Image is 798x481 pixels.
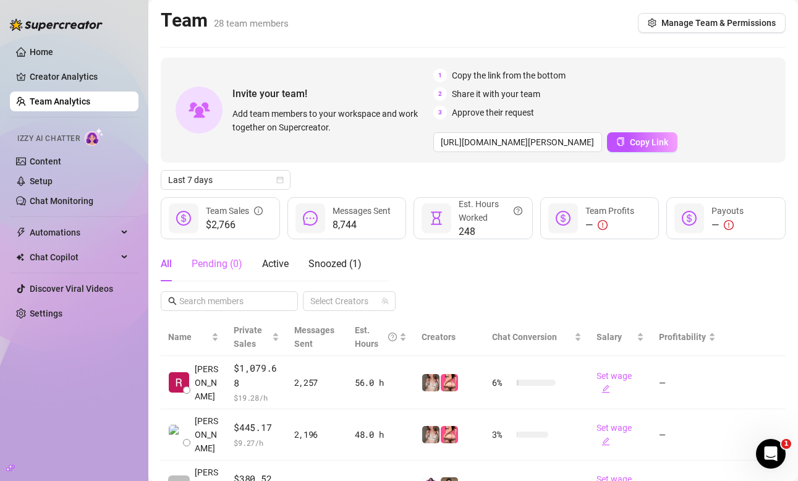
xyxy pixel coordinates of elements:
[30,284,113,294] a: Discover Viral Videos
[30,176,53,186] a: Setup
[308,258,362,270] span: Snoozed ( 1 )
[30,96,90,106] a: Team Analytics
[355,376,407,389] div: 56.0 h
[161,318,226,356] th: Name
[724,220,734,230] span: exclamation-circle
[192,257,242,271] div: Pending ( 0 )
[355,428,407,441] div: 48.0 h
[452,69,566,82] span: Copy the link from the bottom
[585,206,634,216] span: Team Profits
[294,376,340,389] div: 2,257
[294,428,340,441] div: 2,196
[459,197,522,224] div: Est. Hours Worked
[388,323,397,351] span: question-circle
[234,436,279,449] span: $ 9.27 /h
[232,107,428,134] span: Add team members to your workspace and work together on Supercreator.
[492,376,512,389] span: 6 %
[168,330,209,344] span: Name
[30,47,53,57] a: Home
[206,204,263,218] div: Team Sales
[234,325,262,349] span: Private Sales
[682,211,697,226] span: dollar-circle
[659,332,706,342] span: Profitability
[10,19,103,31] img: logo-BBDzfeDw.svg
[433,69,447,82] span: 1
[514,197,522,224] span: question-circle
[16,228,26,237] span: thunderbolt
[30,247,117,267] span: Chat Copilot
[85,128,104,146] img: AI Chatter
[303,211,318,226] span: message
[711,218,744,232] div: —
[195,414,219,455] span: [PERSON_NAME]
[648,19,656,27] span: setting
[422,374,439,391] img: JORDAN
[206,218,263,232] span: $2,766
[161,9,289,32] h2: Team
[607,132,677,152] button: Copy Link
[756,439,786,469] iframe: Intercom live chat
[429,211,444,226] span: hourglass
[601,437,610,446] span: edit
[232,86,433,101] span: Invite your team!
[30,196,93,206] a: Chat Monitoring
[355,323,397,351] div: Est. Hours
[433,106,447,119] span: 3
[414,318,485,356] th: Creators
[652,409,723,461] td: —
[168,171,283,189] span: Last 7 days
[596,371,632,394] a: Set wageedit
[601,385,610,393] span: edit
[6,464,15,472] span: build
[556,211,571,226] span: dollar-circle
[616,137,625,146] span: copy
[276,176,284,184] span: calendar
[441,374,458,391] img: Jordanb
[30,223,117,242] span: Automations
[459,224,522,239] span: 248
[161,257,172,271] div: All
[638,13,786,33] button: Manage Team & Permissions
[630,137,668,147] span: Copy Link
[294,325,334,349] span: Messages Sent
[179,294,281,308] input: Search members
[492,428,512,441] span: 3 %
[333,206,391,216] span: Messages Sent
[17,133,80,145] span: Izzy AI Chatter
[585,218,634,232] div: —
[598,220,608,230] span: exclamation-circle
[30,156,61,166] a: Content
[234,420,279,435] span: $445.17
[16,253,24,262] img: Chat Copilot
[781,439,791,449] span: 1
[452,106,534,119] span: Approve their request
[234,391,279,404] span: $ 19.28 /h
[661,18,776,28] span: Manage Team & Permissions
[168,297,177,305] span: search
[596,332,622,342] span: Salary
[214,18,289,29] span: 28 team members
[169,425,189,445] img: Jonna Belle Lag…
[169,372,189,393] img: Renz Myr
[596,423,632,446] a: Set wageedit
[30,309,62,318] a: Settings
[333,218,391,232] span: 8,744
[176,211,191,226] span: dollar-circle
[441,426,458,443] img: Jordanb
[452,87,540,101] span: Share it with your team
[492,332,557,342] span: Chat Conversion
[30,67,129,87] a: Creator Analytics
[262,258,289,270] span: Active
[433,87,447,101] span: 2
[422,426,439,443] img: JORDAN
[195,362,219,403] span: [PERSON_NAME]
[381,297,389,305] span: team
[234,361,279,390] span: $1,079.68
[254,204,263,218] span: info-circle
[711,206,744,216] span: Payouts
[652,356,723,409] td: —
